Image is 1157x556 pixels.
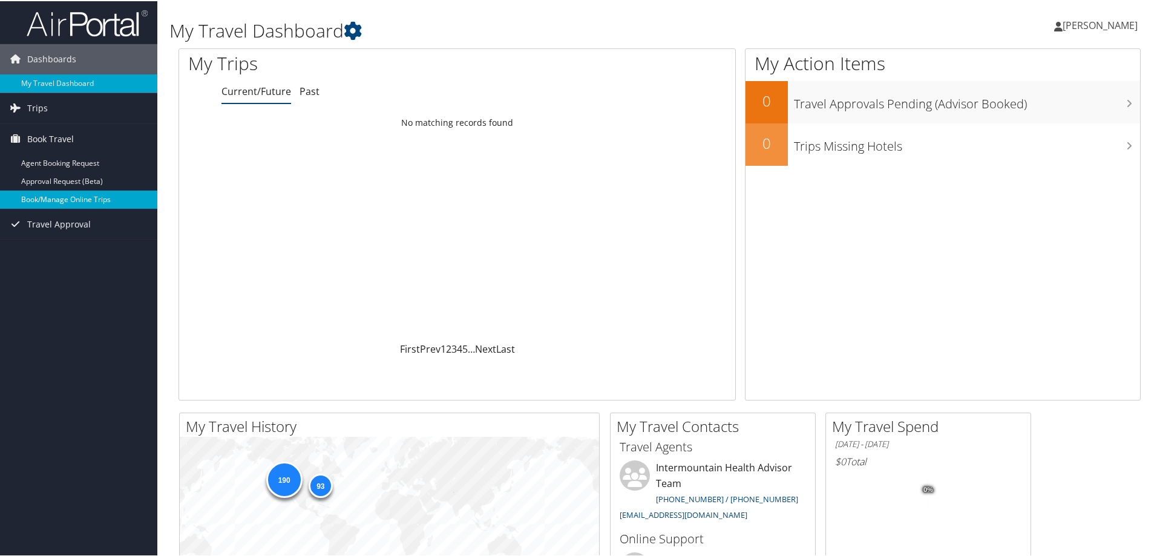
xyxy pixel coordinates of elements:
[188,50,494,75] h1: My Trips
[451,341,457,355] a: 3
[27,208,91,238] span: Travel Approval
[27,43,76,73] span: Dashboards
[462,341,468,355] a: 5
[475,341,496,355] a: Next
[835,454,846,467] span: $0
[620,508,747,519] a: [EMAIL_ADDRESS][DOMAIN_NAME]
[308,473,332,497] div: 93
[746,132,788,152] h2: 0
[496,341,515,355] a: Last
[221,83,291,97] a: Current/Future
[300,83,320,97] a: Past
[186,415,599,436] h2: My Travel History
[656,492,798,503] a: [PHONE_NUMBER] / [PHONE_NUMBER]
[614,459,812,524] li: Intermountain Health Advisor Team
[400,341,420,355] a: First
[746,122,1140,165] a: 0Trips Missing Hotels
[835,454,1021,467] h6: Total
[923,485,933,492] tspan: 0%
[179,111,735,132] td: No matching records found
[169,17,823,42] h1: My Travel Dashboard
[835,437,1021,449] h6: [DATE] - [DATE]
[27,8,148,36] img: airportal-logo.png
[266,460,302,497] div: 190
[1063,18,1138,31] span: [PERSON_NAME]
[794,131,1140,154] h3: Trips Missing Hotels
[457,341,462,355] a: 4
[746,80,1140,122] a: 0Travel Approvals Pending (Advisor Booked)
[620,529,806,546] h3: Online Support
[746,90,788,110] h2: 0
[1054,6,1150,42] a: [PERSON_NAME]
[441,341,446,355] a: 1
[794,88,1140,111] h3: Travel Approvals Pending (Advisor Booked)
[420,341,441,355] a: Prev
[620,437,806,454] h3: Travel Agents
[27,92,48,122] span: Trips
[832,415,1031,436] h2: My Travel Spend
[468,341,475,355] span: …
[746,50,1140,75] h1: My Action Items
[617,415,815,436] h2: My Travel Contacts
[27,123,74,153] span: Book Travel
[446,341,451,355] a: 2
